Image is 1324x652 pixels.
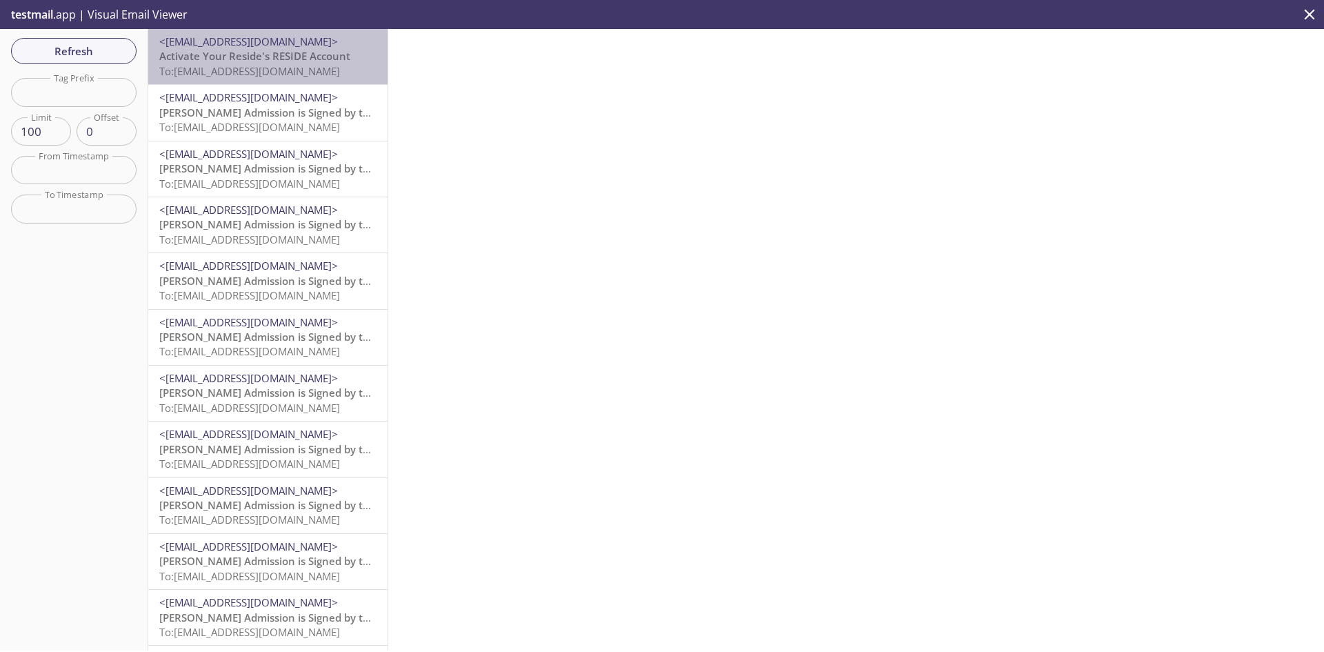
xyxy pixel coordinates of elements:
div: <[EMAIL_ADDRESS][DOMAIN_NAME]>[PERSON_NAME] Admission is Signed by the ResidentTo:[EMAIL_ADDRESS]... [148,534,388,589]
span: To: [EMAIL_ADDRESS][DOMAIN_NAME] [159,120,340,134]
span: [PERSON_NAME] Admission is Signed by the Resident [159,611,423,624]
span: Refresh [22,42,126,60]
span: Activate Your Reside's RESIDE Account [159,49,350,63]
div: <[EMAIL_ADDRESS][DOMAIN_NAME]>[PERSON_NAME] Admission is Signed by the ResidentTo:[EMAIL_ADDRESS]... [148,422,388,477]
span: [PERSON_NAME] Admission is Signed by the Resident [159,498,423,512]
span: testmail [11,7,53,22]
span: [PERSON_NAME] Admission is Signed by the Resident [159,106,423,119]
span: <[EMAIL_ADDRESS][DOMAIN_NAME]> [159,147,338,161]
span: To: [EMAIL_ADDRESS][DOMAIN_NAME] [159,401,340,415]
span: <[EMAIL_ADDRESS][DOMAIN_NAME]> [159,371,338,385]
span: [PERSON_NAME] Admission is Signed by the Resident [159,217,423,231]
div: <[EMAIL_ADDRESS][DOMAIN_NAME]>[PERSON_NAME] Admission is Signed by the ResidentTo:[EMAIL_ADDRESS]... [148,310,388,365]
button: Refresh [11,38,137,64]
span: To: [EMAIL_ADDRESS][DOMAIN_NAME] [159,513,340,526]
span: <[EMAIL_ADDRESS][DOMAIN_NAME]> [159,484,338,497]
span: To: [EMAIL_ADDRESS][DOMAIN_NAME] [159,177,340,190]
span: To: [EMAIL_ADDRESS][DOMAIN_NAME] [159,233,340,246]
div: <[EMAIL_ADDRESS][DOMAIN_NAME]>[PERSON_NAME] Admission is Signed by the ResidentTo:[EMAIL_ADDRESS]... [148,85,388,140]
span: <[EMAIL_ADDRESS][DOMAIN_NAME]> [159,34,338,48]
span: [PERSON_NAME] Admission is Signed by the Resident [159,442,423,456]
span: To: [EMAIL_ADDRESS][DOMAIN_NAME] [159,288,340,302]
span: To: [EMAIL_ADDRESS][DOMAIN_NAME] [159,569,340,583]
div: <[EMAIL_ADDRESS][DOMAIN_NAME]>[PERSON_NAME] Admission is Signed by the ResidentTo:[EMAIL_ADDRESS]... [148,478,388,533]
div: <[EMAIL_ADDRESS][DOMAIN_NAME]>[PERSON_NAME] Admission is Signed by the ResidentTo:[EMAIL_ADDRESS]... [148,366,388,421]
div: <[EMAIL_ADDRESS][DOMAIN_NAME]>[PERSON_NAME] Admission is Signed by the ResidentTo:[EMAIL_ADDRESS]... [148,253,388,308]
span: To: [EMAIL_ADDRESS][DOMAIN_NAME] [159,457,340,471]
span: <[EMAIL_ADDRESS][DOMAIN_NAME]> [159,203,338,217]
span: <[EMAIL_ADDRESS][DOMAIN_NAME]> [159,90,338,104]
div: <[EMAIL_ADDRESS][DOMAIN_NAME]>[PERSON_NAME] Admission is Signed by the ResidentTo:[EMAIL_ADDRESS]... [148,141,388,197]
div: <[EMAIL_ADDRESS][DOMAIN_NAME]>[PERSON_NAME] Admission is Signed by the ResidentTo:[EMAIL_ADDRESS]... [148,197,388,253]
span: <[EMAIL_ADDRESS][DOMAIN_NAME]> [159,427,338,441]
span: <[EMAIL_ADDRESS][DOMAIN_NAME]> [159,540,338,553]
span: <[EMAIL_ADDRESS][DOMAIN_NAME]> [159,259,338,273]
span: <[EMAIL_ADDRESS][DOMAIN_NAME]> [159,595,338,609]
span: [PERSON_NAME] Admission is Signed by the Resident [159,274,423,288]
span: <[EMAIL_ADDRESS][DOMAIN_NAME]> [159,315,338,329]
span: To: [EMAIL_ADDRESS][DOMAIN_NAME] [159,64,340,78]
div: <[EMAIL_ADDRESS][DOMAIN_NAME]>Activate Your Reside's RESIDE AccountTo:[EMAIL_ADDRESS][DOMAIN_NAME] [148,29,388,84]
span: To: [EMAIL_ADDRESS][DOMAIN_NAME] [159,344,340,358]
span: [PERSON_NAME] Admission is Signed by the Resident [159,386,423,399]
span: [PERSON_NAME] Admission is Signed by the Resident [159,330,423,344]
span: [PERSON_NAME] Admission is Signed by the Resident [159,161,423,175]
div: <[EMAIL_ADDRESS][DOMAIN_NAME]>[PERSON_NAME] Admission is Signed by the ResidentTo:[EMAIL_ADDRESS]... [148,590,388,645]
span: [PERSON_NAME] Admission is Signed by the Resident [159,554,423,568]
span: To: [EMAIL_ADDRESS][DOMAIN_NAME] [159,625,340,639]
